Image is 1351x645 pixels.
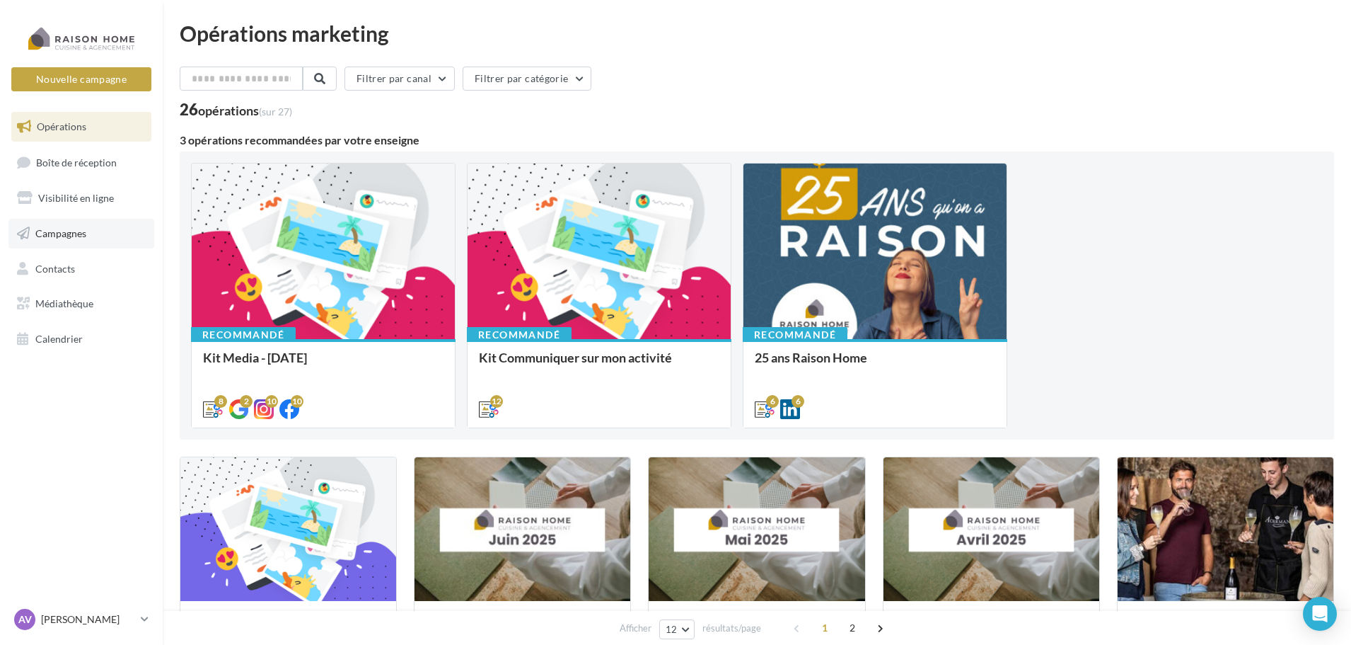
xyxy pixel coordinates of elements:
[191,327,296,343] div: Recommandé
[180,135,1334,146] div: 3 opérations recommandées par votre enseigne
[198,104,292,117] div: opérations
[35,262,75,274] span: Contacts
[467,327,572,343] div: Recommandé
[203,350,307,365] span: Kit Media - [DATE]
[35,227,86,239] span: Campagnes
[620,622,651,635] span: Afficher
[11,606,151,633] a: AV [PERSON_NAME]
[666,624,678,635] span: 12
[214,395,227,408] div: 8
[702,622,761,635] span: résultats/page
[755,350,867,365] span: 25 ans Raison Home
[38,192,114,204] span: Visibilité en ligne
[743,327,847,343] div: Recommandé
[8,112,154,142] a: Opérations
[8,289,154,319] a: Médiathèque
[344,67,455,91] button: Filtrer par canal
[41,612,135,627] p: [PERSON_NAME]
[8,147,154,178] a: Boîte de réception
[259,105,292,118] span: (sur 27)
[8,324,154,354] a: Calendrier
[8,254,154,284] a: Contacts
[792,395,804,408] div: 6
[1303,597,1337,631] div: Open Intercom Messenger
[240,395,253,408] div: 2
[180,102,292,118] div: 26
[490,395,503,408] div: 12
[180,23,1334,44] div: Opérations marketing
[265,395,278,408] div: 10
[37,120,86,132] span: Opérations
[659,620,695,639] button: 12
[18,612,32,627] span: AV
[841,617,864,639] span: 2
[463,67,591,91] button: Filtrer par catégorie
[766,395,779,408] div: 6
[36,156,117,168] span: Boîte de réception
[479,350,672,365] span: Kit Communiquer sur mon activité
[8,183,154,213] a: Visibilité en ligne
[35,297,93,309] span: Médiathèque
[11,67,151,91] button: Nouvelle campagne
[813,617,836,639] span: 1
[35,333,83,345] span: Calendrier
[291,395,303,408] div: 10
[8,219,154,249] a: Campagnes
